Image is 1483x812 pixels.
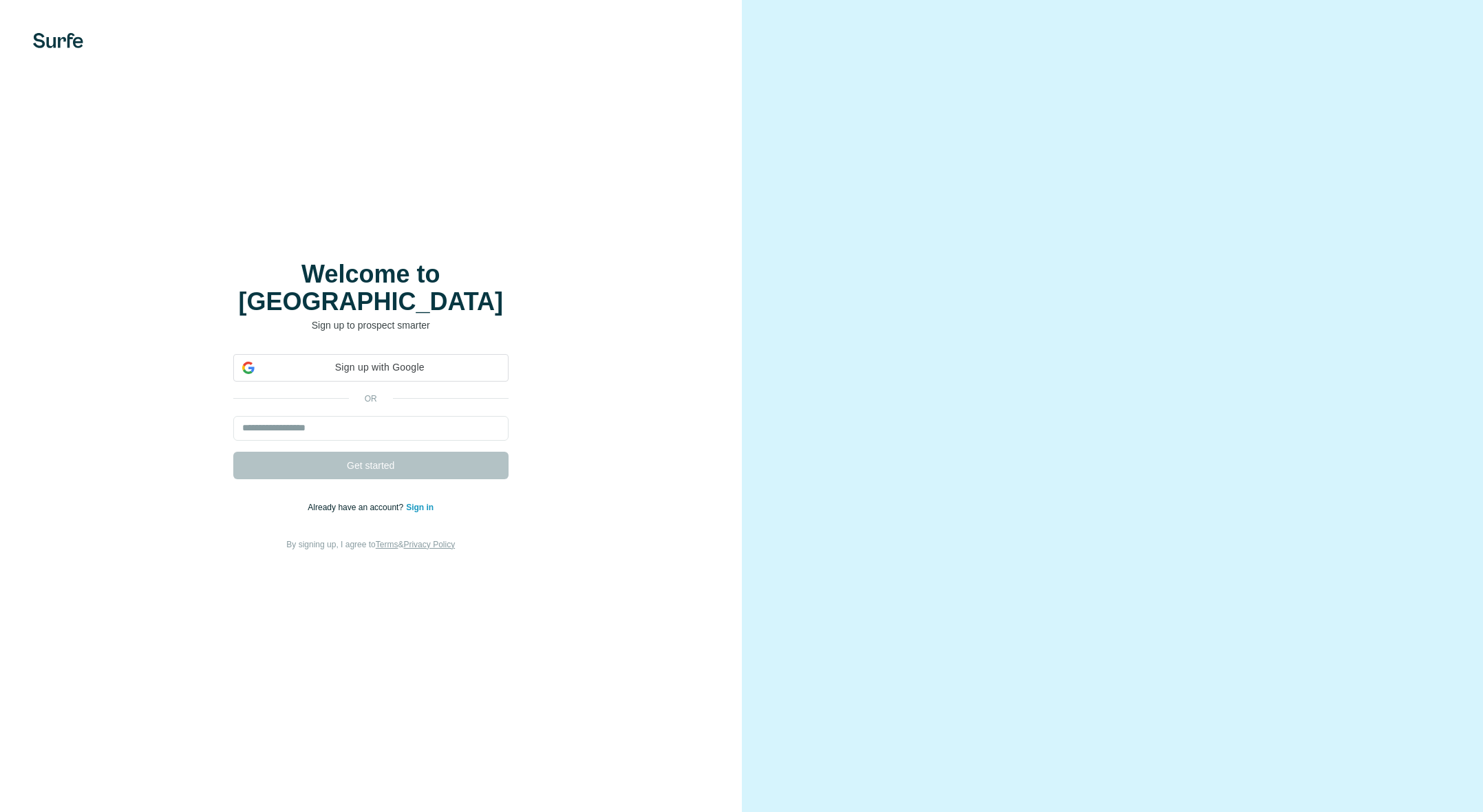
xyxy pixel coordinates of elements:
[233,318,509,332] p: Sign up to prospect smarter
[260,360,500,375] span: Sign up with Google
[233,261,509,316] h1: Welcome to [GEOGRAPHIC_DATA]
[286,540,455,549] span: By signing up, I agree to &
[403,540,455,549] a: Privacy Policy
[406,503,434,512] a: Sign in
[308,503,406,512] span: Already have an account?
[33,33,83,48] img: Surfe's logo
[233,354,509,382] div: Sign up with Google
[376,540,398,549] a: Terms
[226,380,515,410] iframe: Sign in with Google Button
